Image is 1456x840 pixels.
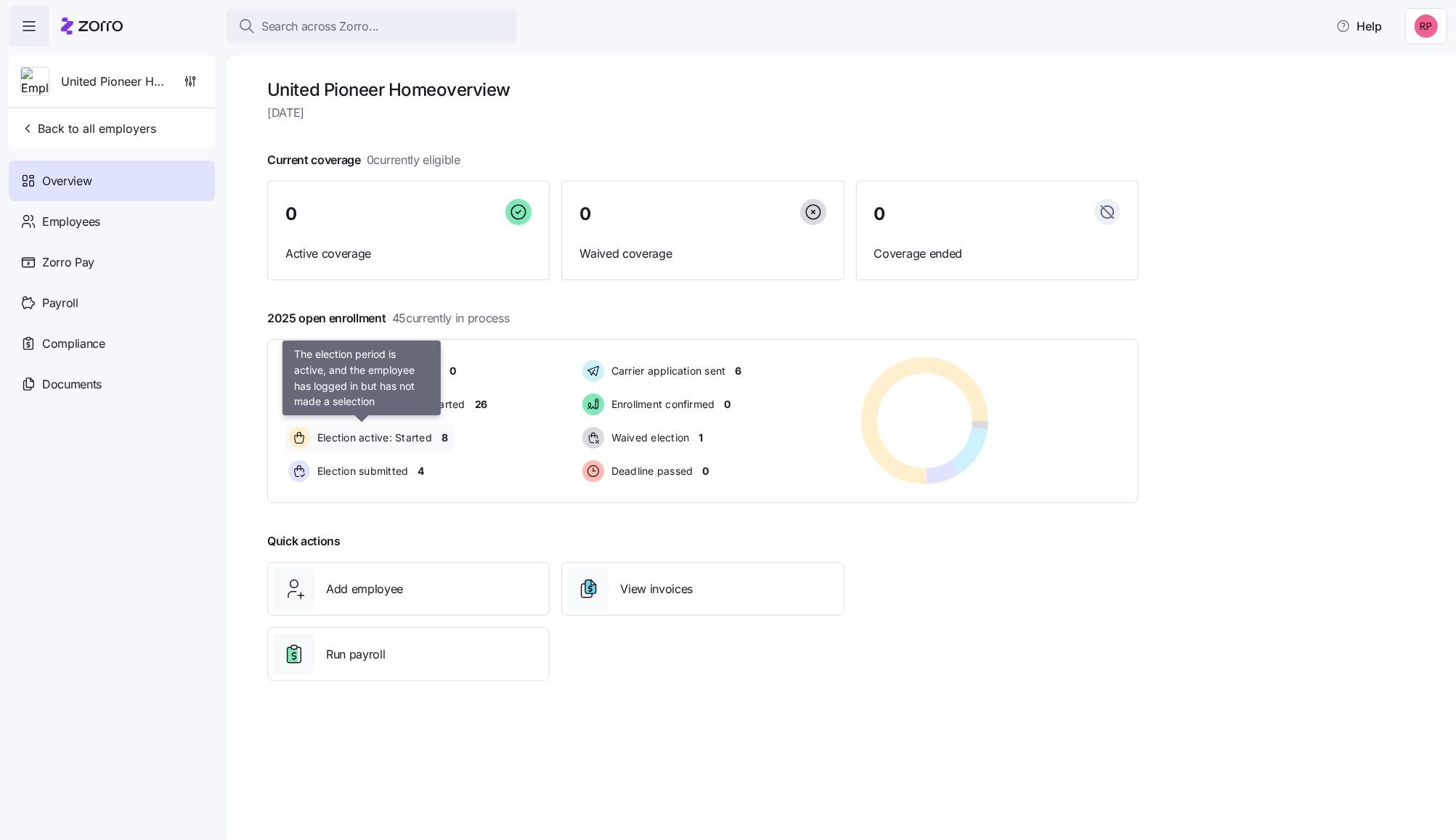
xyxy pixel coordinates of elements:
span: View invoices [620,580,693,598]
span: Overview [42,172,91,190]
a: Compliance [9,323,215,364]
button: Search across Zorro... [227,9,517,44]
span: United Pioneer Home [61,73,166,91]
a: Documents [9,364,215,404]
span: Employees [42,213,100,231]
span: [DATE] [267,104,1139,122]
span: 1 [699,431,703,445]
button: Back to all employers [15,114,162,143]
span: 0 currently eligible [367,151,460,169]
span: Help [1336,17,1382,35]
span: 2025 open enrollment [267,309,510,327]
span: 4 [418,464,425,478]
span: Zorro Pay [42,253,94,272]
span: Coverage ended [874,245,1121,263]
span: Carrier application sent [607,364,726,378]
span: 0 [285,205,297,223]
span: Election submitted [313,464,409,478]
span: 8 [442,431,448,445]
span: Active coverage [285,245,532,263]
span: Search across Zorro... [261,17,379,36]
span: Deadline passed [607,464,694,478]
span: Run payroll [326,645,385,664]
span: 45 currently in process [392,309,510,327]
span: 0 [874,205,886,223]
img: eedd38507f2e98b8446e6c4bda047efc [1415,15,1438,38]
span: 0 [450,364,456,378]
span: 6 [736,364,742,378]
span: Add employee [326,580,403,598]
span: Election active: Started [313,431,432,445]
span: 0 [725,397,731,412]
a: Payroll [9,282,215,323]
span: Waived coverage [579,245,826,263]
span: 26 [475,397,487,412]
span: Documents [42,375,102,394]
a: Overview [9,160,215,201]
span: Enrollment confirmed [607,397,715,412]
span: Quick actions [267,532,341,550]
button: Help [1325,12,1394,41]
a: Employees [9,201,215,242]
span: 0 [702,464,709,478]
span: Pending election window [313,364,440,378]
span: Payroll [42,294,78,312]
a: Zorro Pay [9,242,215,282]
span: Election active: Hasn't started [313,397,465,412]
h1: United Pioneer Home overview [267,78,1139,101]
img: Employer logo [21,68,49,97]
span: Compliance [42,335,105,353]
span: 0 [579,205,591,223]
span: Back to all employers [20,120,156,137]
span: Current coverage [267,151,460,169]
span: Waived election [607,431,690,445]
